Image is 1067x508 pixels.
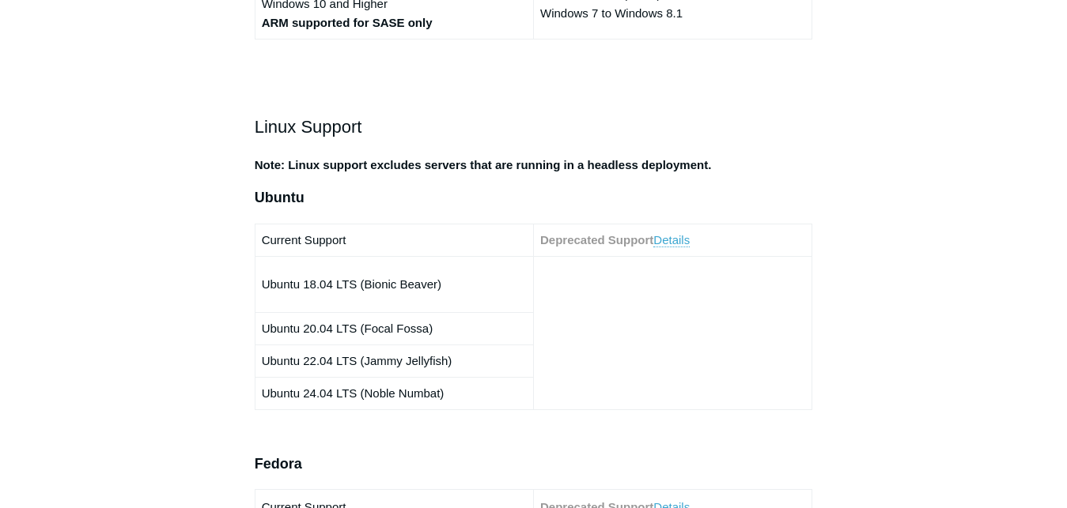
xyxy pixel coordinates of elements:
p: Ubuntu 18.04 LTS (Bionic Beaver) [262,275,527,294]
span: Ubuntu [255,190,305,205]
td: Ubuntu 20.04 LTS (Focal Fossa) [255,312,533,344]
td: Ubuntu 22.04 LTS (Jammy Jellyfish) [255,344,533,377]
span: Linux Support [255,117,362,137]
a: Details [653,233,690,247]
span: Fedora [255,456,302,472]
strong: ARM supported for SASE only [262,16,433,29]
strong: Note: Linux support excludes servers that are running in a headless deployment. [255,158,712,171]
strong: Deprecated Support [540,233,653,246]
td: Ubuntu 24.04 LTS (Noble Numbat) [255,377,533,409]
td: Current Support [255,224,533,256]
